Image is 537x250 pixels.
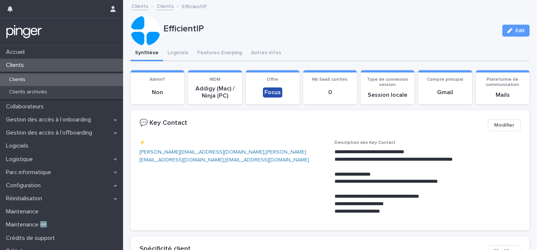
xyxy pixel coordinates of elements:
[3,208,44,215] p: Maintenance
[182,2,207,10] p: EfficientIP
[139,148,326,164] p: , ,
[480,92,525,99] p: Mails
[3,49,31,56] p: Accueil
[494,121,514,129] span: Modifier
[157,1,174,10] a: Clients
[3,89,53,95] p: Clients archivés
[246,46,286,61] button: Autres infos
[139,141,145,145] span: ⚡️
[131,1,148,10] a: Clients
[3,129,98,136] p: Gestion des accès à l’offboarding
[427,77,463,82] span: Compte principal
[150,77,165,82] span: Admin?
[423,89,467,96] p: Gmail
[267,77,278,82] span: Offre
[163,46,193,61] button: Logiciels
[210,77,220,82] span: MDM
[308,89,352,96] p: 0
[3,221,53,228] p: Maintenance 🆕
[3,169,57,176] p: Parc informatique
[486,77,519,87] span: Plateforme de communication
[139,149,264,155] a: [PERSON_NAME][EMAIL_ADDRESS][DOMAIN_NAME]
[3,142,34,149] p: Logiciels
[3,77,31,83] p: Clients
[192,85,237,99] p: Addigy (Mac) / Ninja (PC)
[131,46,163,61] button: Synthèse
[3,195,48,202] p: Réinitialisation
[488,119,521,131] button: Modifier
[367,77,408,87] span: Type de connexion session
[6,24,42,39] img: mTgBEunGTSyRkCgitkcU
[225,157,309,163] a: [EMAIL_ADDRESS][DOMAIN_NAME]
[365,92,410,99] p: Session locale
[515,28,525,33] span: Edit
[135,89,180,96] p: Non
[335,141,395,145] span: Description des Key Contact
[3,235,61,242] p: Crédits de support
[3,103,50,110] p: Collaborateurs
[3,116,97,123] p: Gestion des accès à l’onboarding
[163,24,496,34] p: EfficientIP
[3,156,39,163] p: Logistique
[312,77,348,82] span: Nb SaaS confiés
[263,87,282,98] div: Focus
[139,149,306,163] a: [PERSON_NAME][EMAIL_ADDRESS][DOMAIN_NAME]
[3,182,47,189] p: Configuration
[193,46,246,61] button: Features Everping
[139,119,187,127] h2: 💬 Key Contact
[3,62,30,69] p: Clients
[502,25,530,37] button: Edit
